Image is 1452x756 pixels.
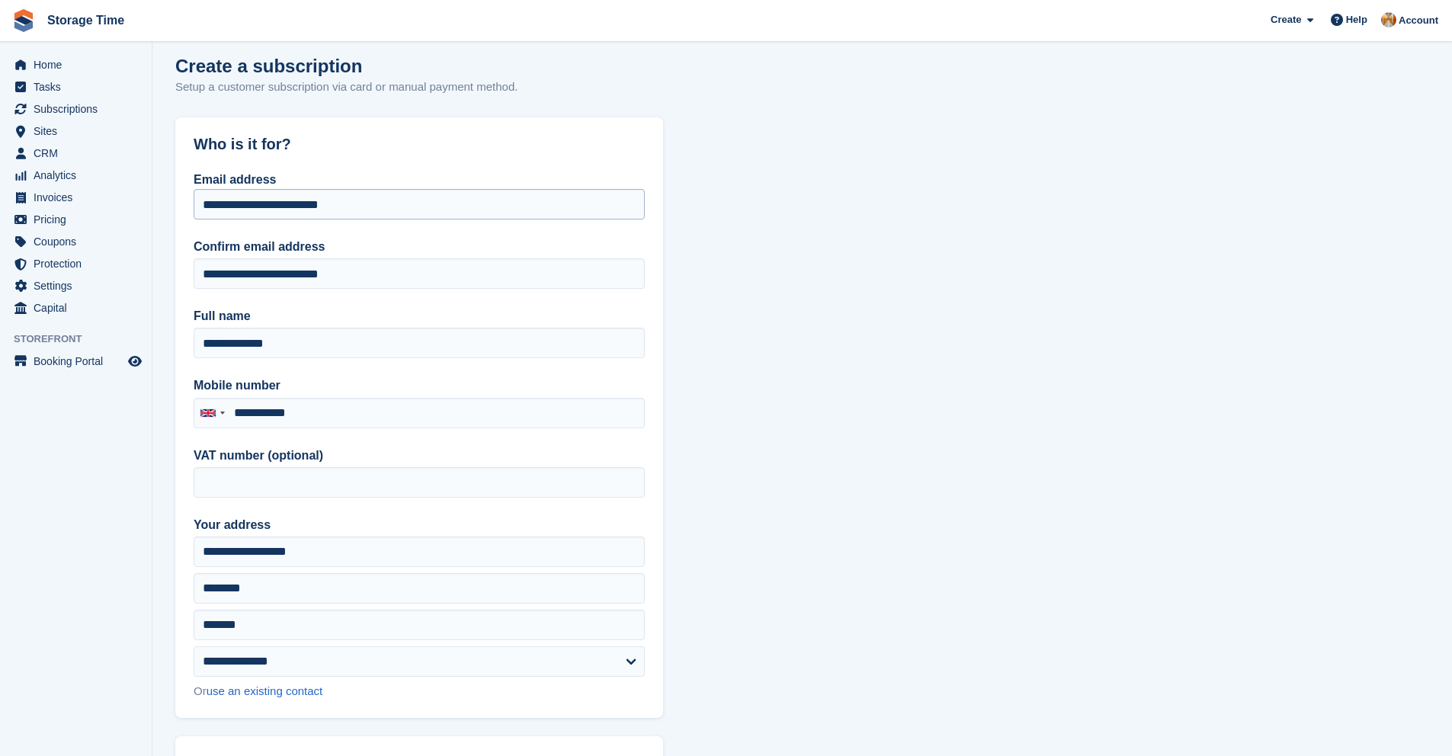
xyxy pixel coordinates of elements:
[34,98,125,120] span: Subscriptions
[8,165,144,186] a: menu
[41,8,130,33] a: Storage Time
[8,54,144,75] a: menu
[8,143,144,164] a: menu
[8,231,144,252] a: menu
[8,209,144,230] a: menu
[34,165,125,186] span: Analytics
[194,173,277,186] label: Email address
[8,351,144,372] a: menu
[34,120,125,142] span: Sites
[34,209,125,230] span: Pricing
[207,684,323,697] a: use an existing contact
[194,516,645,534] label: Your address
[194,136,645,153] h2: Who is it for?
[34,231,125,252] span: Coupons
[34,54,125,75] span: Home
[1346,12,1367,27] span: Help
[8,76,144,98] a: menu
[8,275,144,296] a: menu
[194,447,645,465] label: VAT number (optional)
[175,56,362,76] h1: Create a subscription
[34,253,125,274] span: Protection
[175,78,518,96] p: Setup a customer subscription via card or manual payment method.
[194,683,645,700] div: Or
[194,238,645,256] label: Confirm email address
[194,376,645,395] label: Mobile number
[8,98,144,120] a: menu
[194,399,229,428] div: United Kingdom: +44
[8,187,144,208] a: menu
[1399,13,1438,28] span: Account
[34,275,125,296] span: Settings
[8,253,144,274] a: menu
[194,307,645,325] label: Full name
[8,297,144,319] a: menu
[34,297,125,319] span: Capital
[1381,12,1396,27] img: Kizzy Sarwar
[34,187,125,208] span: Invoices
[12,9,35,32] img: stora-icon-8386f47178a22dfd0bd8f6a31ec36ba5ce8667c1dd55bd0f319d3a0aa187defe.svg
[126,352,144,370] a: Preview store
[34,143,125,164] span: CRM
[34,76,125,98] span: Tasks
[34,351,125,372] span: Booking Portal
[8,120,144,142] a: menu
[14,332,152,347] span: Storefront
[1271,12,1301,27] span: Create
